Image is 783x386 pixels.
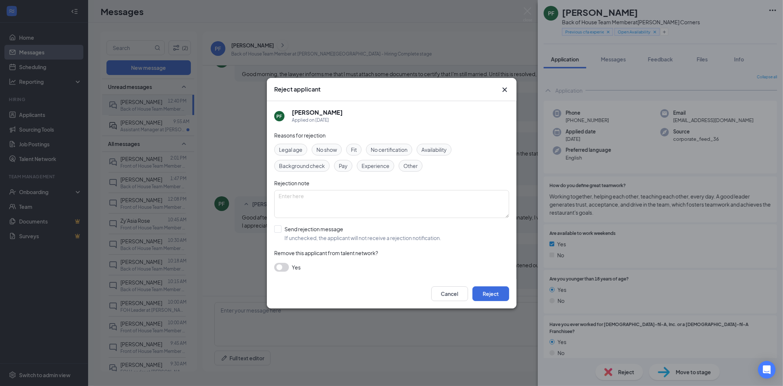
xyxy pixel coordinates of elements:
[292,263,301,272] span: Yes
[339,162,348,170] span: Pay
[403,162,418,170] span: Other
[758,361,776,379] div: Open Intercom Messenger
[472,286,509,301] button: Reject
[279,146,302,154] span: Legal age
[274,85,320,93] h3: Reject applicant
[431,286,468,301] button: Cancel
[274,180,309,186] span: Rejection note
[421,146,447,154] span: Availability
[274,132,326,139] span: Reasons for rejection
[500,85,509,94] svg: Cross
[292,108,343,117] h5: [PERSON_NAME]
[371,146,407,154] span: No certification
[274,250,378,256] span: Remove this applicant from talent network?
[316,146,337,154] span: No show
[500,85,509,94] button: Close
[351,146,357,154] span: Fit
[276,113,282,119] div: PF
[279,162,325,170] span: Background check
[362,162,389,170] span: Experience
[292,117,343,124] div: Applied on [DATE]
